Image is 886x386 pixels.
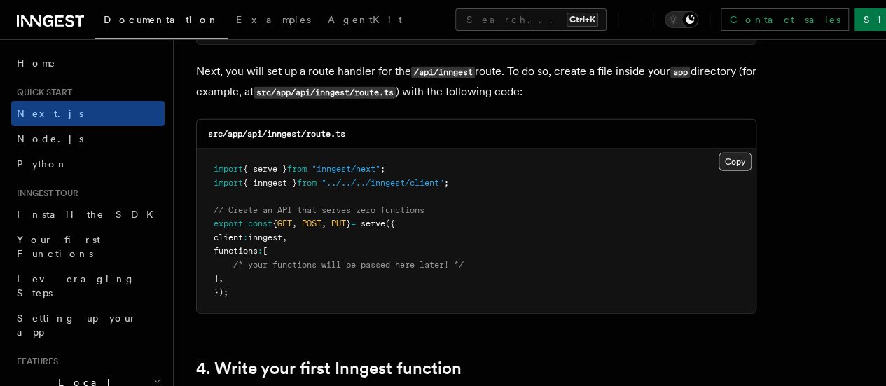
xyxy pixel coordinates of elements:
[721,8,849,31] a: Contact sales
[228,4,319,38] a: Examples
[11,188,78,199] span: Inngest tour
[11,101,165,126] a: Next.js
[248,233,282,242] span: inngest
[385,219,395,228] span: ({
[351,219,356,228] span: =
[567,13,598,27] kbd: Ctrl+K
[11,126,165,151] a: Node.js
[312,164,380,174] span: "inngest/next"
[17,158,68,170] span: Python
[346,219,351,228] span: }
[248,219,272,228] span: const
[11,87,72,98] span: Quick start
[287,164,307,174] span: from
[17,273,135,298] span: Leveraging Steps
[17,133,83,144] span: Node.js
[719,153,752,171] button: Copy
[11,356,58,367] span: Features
[292,219,297,228] span: ,
[455,8,607,31] button: Search...Ctrl+K
[411,67,475,78] code: /api/inngest
[11,202,165,227] a: Install the SDK
[297,178,317,188] span: from
[214,287,228,297] span: });
[17,56,56,70] span: Home
[11,227,165,266] a: Your first Functions
[17,108,83,119] span: Next.js
[11,50,165,76] a: Home
[214,233,243,242] span: client
[214,178,243,188] span: import
[214,246,258,256] span: functions
[670,67,690,78] code: app
[208,129,345,139] code: src/app/api/inngest/route.ts
[277,219,292,228] span: GET
[11,305,165,345] a: Setting up your app
[104,14,219,25] span: Documentation
[243,164,287,174] span: { serve }
[319,4,410,38] a: AgentKit
[302,219,321,228] span: POST
[254,87,396,99] code: src/app/api/inngest/route.ts
[243,178,297,188] span: { inngest }
[665,11,698,28] button: Toggle dark mode
[328,14,402,25] span: AgentKit
[17,209,162,220] span: Install the SDK
[233,260,464,270] span: /* your functions will be passed here later! */
[11,151,165,177] a: Python
[219,273,223,283] span: ,
[95,4,228,39] a: Documentation
[272,219,277,228] span: {
[196,359,462,378] a: 4. Write your first Inngest function
[17,234,100,259] span: Your first Functions
[214,273,219,283] span: ]
[331,219,346,228] span: PUT
[263,246,268,256] span: [
[380,164,385,174] span: ;
[196,62,756,102] p: Next, you will set up a route handler for the route. To do so, create a file inside your director...
[236,14,311,25] span: Examples
[258,246,263,256] span: :
[361,219,385,228] span: serve
[214,164,243,174] span: import
[11,266,165,305] a: Leveraging Steps
[214,205,424,215] span: // Create an API that serves zero functions
[282,233,287,242] span: ,
[214,219,243,228] span: export
[321,178,444,188] span: "../../../inngest/client"
[17,312,137,338] span: Setting up your app
[444,178,449,188] span: ;
[321,219,326,228] span: ,
[243,233,248,242] span: :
